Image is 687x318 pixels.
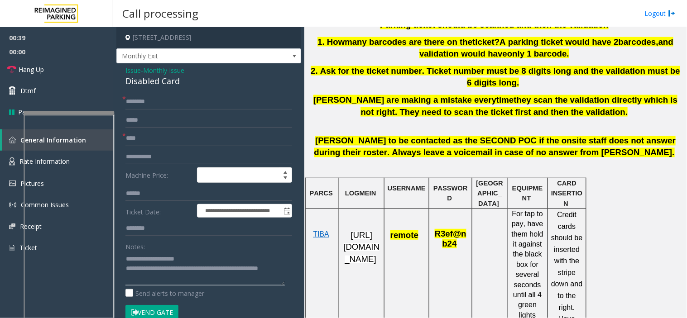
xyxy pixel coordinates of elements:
span: and validation would have [419,37,673,59]
a: General Information [2,129,113,151]
span: Monthly Exit [117,49,264,63]
span: barcodes [619,37,656,47]
span: Toggle popup [282,204,292,217]
label: Ticket Date: [123,204,195,218]
img: 'icon' [9,223,15,229]
span: - [141,66,184,75]
h4: [STREET_ADDRESS] [116,27,301,48]
span: 1 [317,37,322,47]
span: , [656,37,658,47]
span: Common Issues [21,200,69,209]
span: Pause [18,107,36,117]
label: Notes: [125,239,145,252]
span: Increase value [279,168,292,175]
img: 'icon' [9,137,16,143]
a: [URL][DOMAIN_NAME] [344,232,380,263]
span: Pictures [20,179,44,188]
span: [PERSON_NAME] to be contacted as the SECOND POC if the onsite staff does not answer during their ... [314,136,676,158]
span: [GEOGRAPHIC_DATA] [476,180,503,207]
span: PASSWORD [433,185,468,202]
h3: Call processing [118,2,203,24]
img: 'icon' [9,157,15,166]
img: 'icon' [9,201,16,209]
span: 2. Ask for the ticket number. Ticket number must be 8 digits long and the validation must be 6 di... [311,66,680,88]
span: they scan the validation directly which is not right. They need to scan the ticket first and then... [360,95,677,117]
span: time [496,95,514,104]
span: TIBA [313,230,329,238]
a: TIBA [313,231,329,238]
span: A parking ticket would have 2 [500,37,618,47]
span: many barcodes are there on the [345,37,472,47]
span: Issue [125,66,141,75]
label: Machine Price: [123,167,195,183]
span: USERNAME [388,185,426,192]
span: remote [390,230,418,240]
div: Disabled Card [125,75,292,87]
img: logout [668,9,676,18]
span: Decrease value [279,175,292,182]
img: 'icon' [9,244,15,252]
span: Receipt [20,222,42,231]
span: ticket? [472,37,500,47]
span: EQUIPMENT [512,185,543,202]
label: Send alerts to manager [125,289,204,298]
span: PARCS [310,190,333,197]
span: [URL][DOMAIN_NAME] [344,230,380,264]
span: Dtmf [20,86,36,95]
span: Ticket [19,243,37,252]
span: [PERSON_NAME] are making a mistake every [313,95,496,104]
img: 'icon' [9,180,16,186]
span: Rate Information [19,157,70,166]
span: Monthly Issue [143,66,184,75]
span: LOGMEIN [345,190,376,197]
span: Hang Up [19,65,44,74]
span: CARD INSERTION [551,180,582,207]
span: R3ef@nb24 [435,229,466,248]
span: . How [322,37,345,47]
span: General Information [20,136,86,144]
span: only 1 barcode. [507,49,569,58]
a: Logout [645,9,676,18]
